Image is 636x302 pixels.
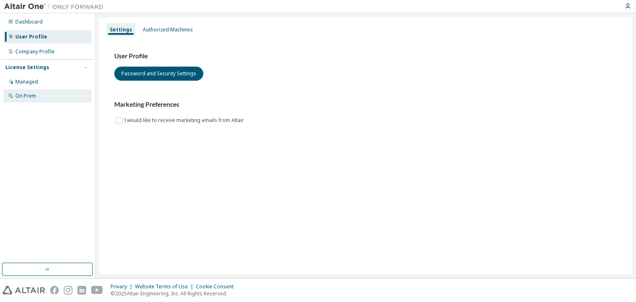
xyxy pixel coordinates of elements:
img: youtube.svg [91,286,103,295]
div: On Prem [15,93,36,99]
label: I would like to receive marketing emails from Altair [124,115,246,125]
div: Managed [15,79,38,85]
div: Authorized Machines [143,26,193,33]
p: © 2025 Altair Engineering, Inc. All Rights Reserved. [111,290,238,297]
img: Altair One [4,2,108,11]
img: facebook.svg [50,286,59,295]
img: instagram.svg [64,286,72,295]
h3: User Profile [114,52,617,60]
img: altair_logo.svg [2,286,45,295]
img: linkedin.svg [77,286,86,295]
button: Password and Security Settings [114,67,203,81]
div: Website Terms of Use [135,283,196,290]
div: Dashboard [15,19,43,25]
div: User Profile [15,34,47,40]
div: Cookie Consent [196,283,238,290]
div: License Settings [5,64,49,71]
h3: Marketing Preferences [114,101,617,109]
div: Privacy [111,283,135,290]
div: Settings [110,26,132,33]
div: Company Profile [15,48,55,55]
